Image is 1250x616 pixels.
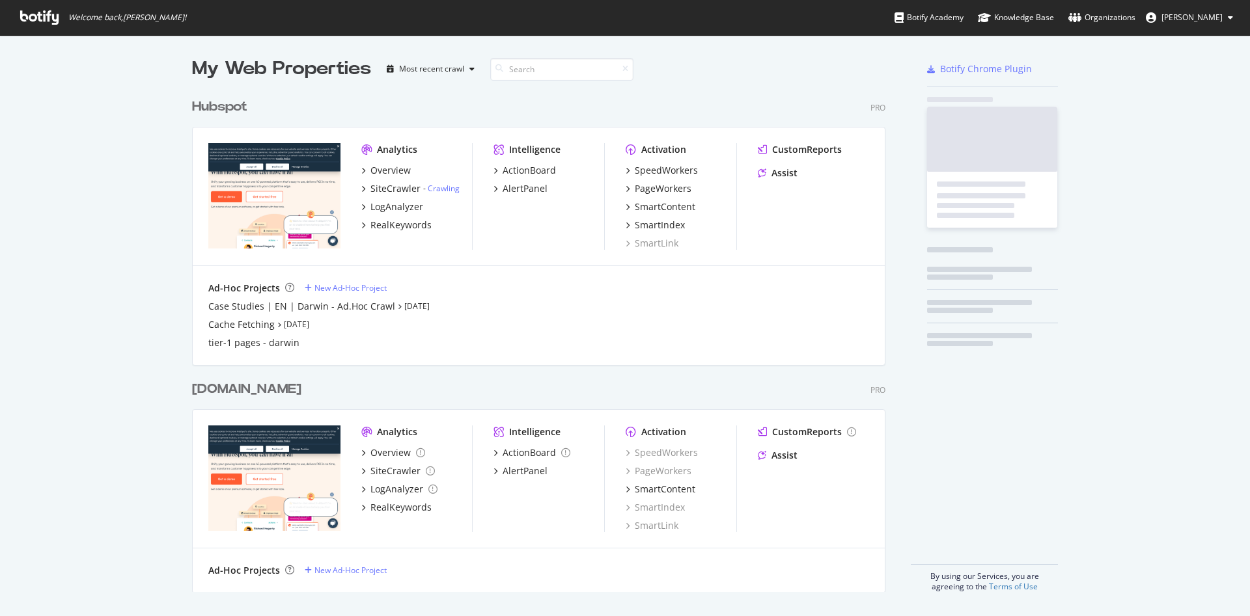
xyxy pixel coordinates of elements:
[503,182,548,195] div: AlertPanel
[870,102,885,113] div: Pro
[758,449,798,462] a: Assist
[493,164,556,177] a: ActionBoard
[314,282,387,293] div: New Ad-Hoc Project
[911,564,1058,592] div: By using our Services, you are agreeing to the
[361,219,432,232] a: RealKeywords
[635,483,695,496] div: SmartContent
[1135,7,1243,28] button: [PERSON_NAME]
[370,446,411,459] div: Overview
[305,565,387,576] a: New Ad-Hoc Project
[1068,11,1135,24] div: Organizations
[192,98,253,116] a: Hubspot
[641,143,686,156] div: Activation
[208,300,395,313] a: Case Studies | EN | Darwin - Ad.Hoc Crawl
[305,282,387,293] a: New Ad-Hoc Project
[870,384,885,395] div: Pro
[370,219,432,232] div: RealKeywords
[626,519,678,532] a: SmartLink
[370,164,411,177] div: Overview
[361,164,411,177] a: Overview
[626,501,685,514] a: SmartIndex
[626,483,695,496] a: SmartContent
[641,425,686,438] div: Activation
[635,219,685,232] div: SmartIndex
[361,464,435,477] a: SiteCrawler
[927,62,1032,75] a: Botify Chrome Plugin
[208,564,280,577] div: Ad-Hoc Projects
[208,336,299,349] a: tier-1 pages - darwin
[208,143,340,248] img: hubspot.com
[626,464,691,477] a: PageWorkers
[758,143,842,156] a: CustomReports
[626,200,695,213] a: SmartContent
[771,449,798,462] div: Assist
[361,501,432,514] a: RealKeywords
[208,282,280,295] div: Ad-Hoc Projects
[370,464,421,477] div: SiteCrawler
[635,182,691,195] div: PageWorkers
[490,58,633,81] input: Search
[503,446,556,459] div: ActionBoard
[192,98,247,116] div: Hubspot
[361,182,460,195] a: SiteCrawler- Crawling
[377,425,417,438] div: Analytics
[626,219,685,232] a: SmartIndex
[493,182,548,195] a: AlertPanel
[192,82,896,592] div: grid
[772,425,842,438] div: CustomReports
[626,182,691,195] a: PageWorkers
[493,464,548,477] a: AlertPanel
[370,483,423,496] div: LogAnalyzer
[361,446,425,459] a: Overview
[428,183,460,194] a: Crawling
[361,200,423,213] a: LogAnalyzer
[503,164,556,177] div: ActionBoard
[758,425,856,438] a: CustomReports
[377,143,417,156] div: Analytics
[208,425,340,531] img: hubspot-bulkdataexport.com
[771,167,798,180] div: Assist
[192,380,301,399] div: [DOMAIN_NAME]
[626,164,698,177] a: SpeedWorkers
[370,501,432,514] div: RealKeywords
[314,565,387,576] div: New Ad-Hoc Project
[509,143,561,156] div: Intelligence
[370,182,421,195] div: SiteCrawler
[423,183,460,194] div: -
[370,200,423,213] div: LogAnalyzer
[192,380,307,399] a: [DOMAIN_NAME]
[758,167,798,180] a: Assist
[940,62,1032,75] div: Botify Chrome Plugin
[284,319,309,330] a: [DATE]
[509,425,561,438] div: Intelligence
[192,56,371,82] div: My Web Properties
[382,59,480,79] button: Most recent crawl
[208,318,275,331] a: Cache Fetching
[895,11,964,24] div: Botify Academy
[361,483,437,496] a: LogAnalyzer
[626,446,698,459] a: SpeedWorkers
[989,581,1038,592] a: Terms of Use
[626,237,678,250] a: SmartLink
[68,12,186,23] span: Welcome back, [PERSON_NAME] !
[635,200,695,213] div: SmartContent
[1161,12,1223,23] span: Victor Pan
[493,446,570,459] a: ActionBoard
[772,143,842,156] div: CustomReports
[635,164,698,177] div: SpeedWorkers
[503,464,548,477] div: AlertPanel
[399,65,464,73] div: Most recent crawl
[404,301,430,312] a: [DATE]
[978,11,1054,24] div: Knowledge Base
